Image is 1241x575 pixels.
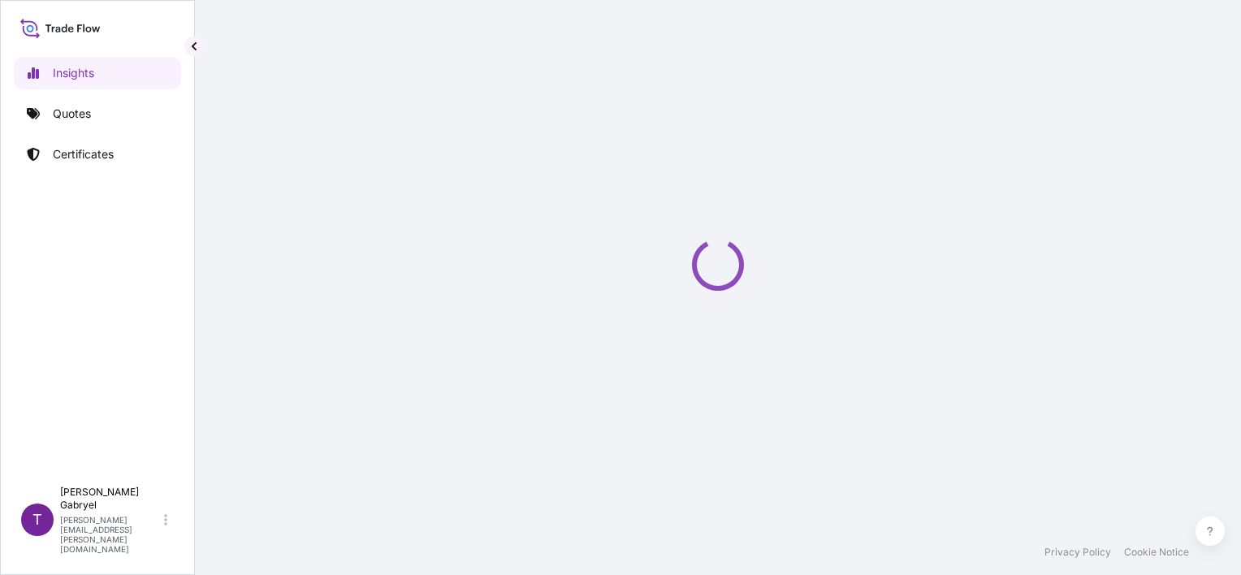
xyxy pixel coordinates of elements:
[32,512,42,528] span: T
[1124,546,1189,559] a: Cookie Notice
[1044,546,1111,559] a: Privacy Policy
[60,515,161,554] p: [PERSON_NAME][EMAIL_ADDRESS][PERSON_NAME][DOMAIN_NAME]
[60,486,161,512] p: [PERSON_NAME] Gabryel
[14,97,181,130] a: Quotes
[53,146,114,162] p: Certificates
[14,57,181,89] a: Insights
[14,138,181,171] a: Certificates
[53,106,91,122] p: Quotes
[53,65,94,81] p: Insights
